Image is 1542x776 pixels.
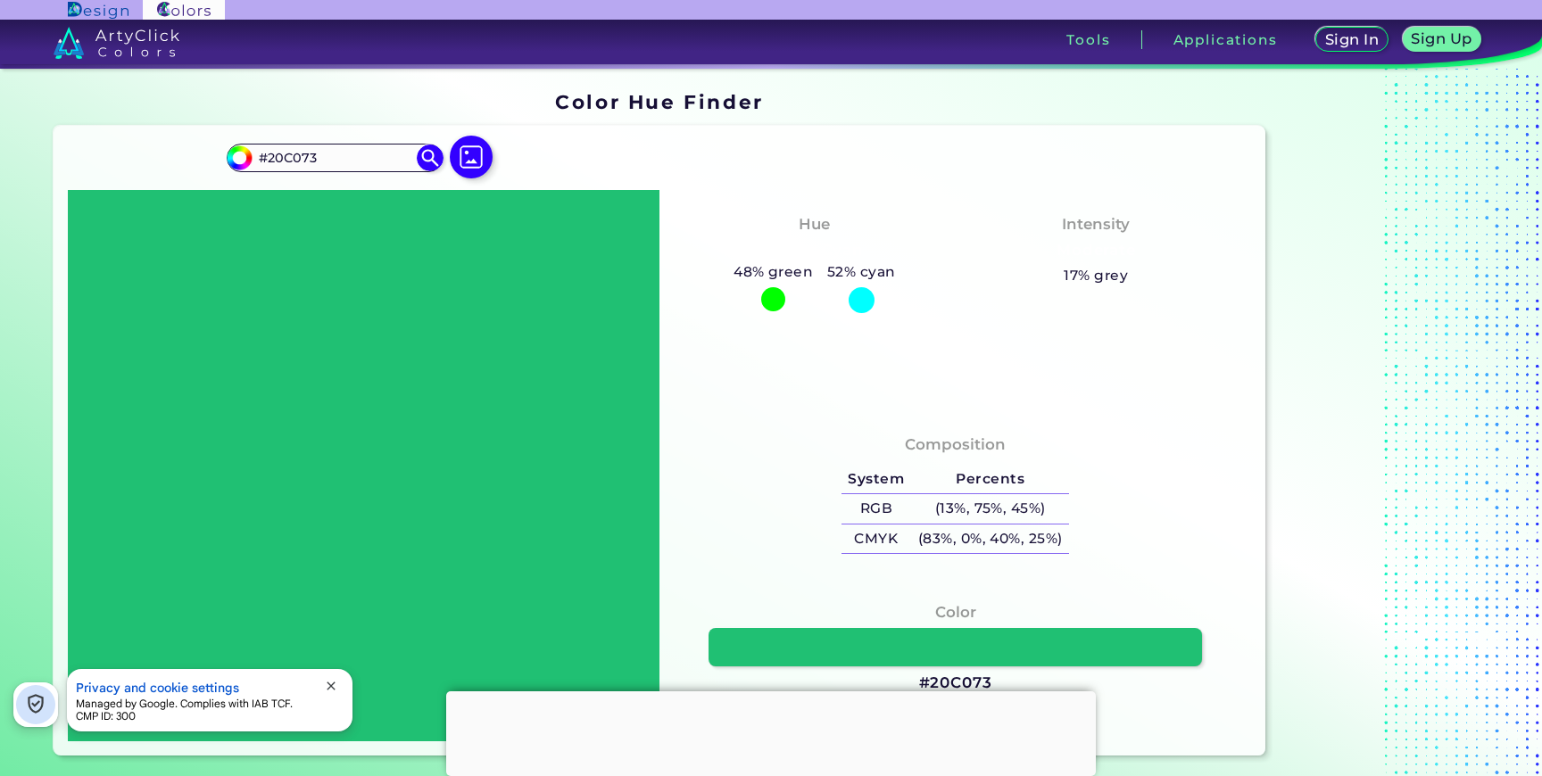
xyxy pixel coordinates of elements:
[911,494,1069,524] h5: (13%, 75%, 45%)
[1066,33,1110,46] h3: Tools
[820,260,902,284] h5: 52% cyan
[1062,211,1130,237] h4: Intensity
[450,136,493,178] img: icon picture
[905,432,1006,458] h4: Composition
[54,27,179,59] img: logo_artyclick_colors_white.svg
[1049,240,1144,261] h3: Moderate
[726,260,820,284] h5: 48% green
[1318,28,1385,51] a: Sign In
[1413,32,1470,45] h5: Sign Up
[1273,84,1496,763] iframe: Advertisement
[417,144,444,171] img: icon search
[446,691,1096,772] iframe: Advertisement
[555,88,763,115] h1: Color Hue Finder
[911,465,1069,494] h5: Percents
[1327,33,1377,46] h5: Sign In
[799,211,830,237] h4: Hue
[841,494,911,524] h5: RGB
[841,524,911,554] h5: CMYK
[1064,264,1128,287] h5: 17% grey
[758,240,871,261] h3: Green-Cyan
[68,2,128,19] img: ArtyClick Design logo
[252,145,418,169] input: type color..
[911,524,1069,554] h5: (83%, 0%, 40%, 25%)
[1405,28,1478,51] a: Sign Up
[841,465,911,494] h5: System
[1173,33,1278,46] h3: Applications
[935,599,976,625] h4: Color
[919,673,992,694] h3: #20C073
